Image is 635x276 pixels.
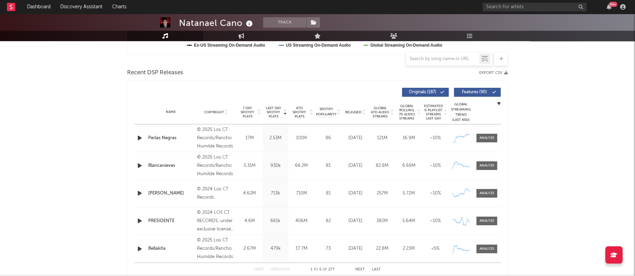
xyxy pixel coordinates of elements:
div: 406M [290,218,313,225]
div: 66.2M [290,162,313,169]
div: 4.6M [238,218,261,225]
span: Global Rolling 7D Audio Streams [397,104,416,121]
div: 479k [264,245,287,252]
div: 82 [316,218,340,225]
a: PRESIDENTE [148,218,194,225]
span: Released [345,110,361,114]
span: Recent DSP Releases [127,69,183,77]
span: of [323,268,327,271]
div: 22.8M [370,245,394,252]
span: Spotify Popularity [316,107,337,117]
button: 99+ [607,4,611,10]
button: Export CSV [479,71,508,75]
div: 930k [264,162,287,169]
div: 99 + [609,2,617,7]
a: Perlas Negras [148,135,194,142]
div: 121M [370,135,394,142]
div: 1 5 277 [303,266,341,274]
div: 5.72M [397,190,420,197]
input: Search for artists [483,3,587,11]
div: 81 [316,190,340,197]
button: First [254,268,264,272]
div: [DATE] [344,245,367,252]
div: ~ 10 % [424,162,447,169]
text: Global Streaming On-Demand Audio [370,43,442,48]
div: 101M [290,135,313,142]
div: [DATE] [344,190,367,197]
div: 82.8M [370,162,394,169]
div: 2.53M [264,135,287,142]
button: Features(90) [454,88,501,97]
span: 7 Day Spotify Plays [238,106,257,118]
span: Features ( 90 ) [458,90,490,94]
div: 257M [370,190,394,197]
button: Last [372,268,381,272]
a: Blancanieves [148,162,194,169]
div: [DATE] [344,162,367,169]
span: Originals ( 187 ) [406,90,438,94]
div: 81 [316,162,340,169]
div: 5.31M [238,162,261,169]
div: 4.62M [238,190,261,197]
span: Copyright [204,110,224,114]
div: Global Streaming Trend (Last 60D) [450,102,471,123]
div: ~ 10 % [424,190,447,197]
span: to [314,268,318,271]
a: [PERSON_NAME] [148,190,194,197]
span: Global ATD Audio Streams [370,106,390,118]
div: 17.7M [290,245,313,252]
div: © 2025 Los CT Records/Rancho Humilde Records [197,126,235,151]
div: © 2024 Los CT Records [197,185,235,202]
div: [DATE] [344,218,367,225]
div: 5.64M [397,218,420,225]
div: Natanael Cano [179,17,254,29]
div: <5% [424,245,447,252]
button: Track [263,17,306,28]
div: 2.67M [238,245,261,252]
text: Ex-US Streaming On-Demand Audio [194,43,265,48]
div: © 2024 LOS CT RECORDS, under exclusive license to Interscope Records [197,209,235,234]
div: Name [148,110,194,115]
button: Next [355,268,365,272]
div: [DATE] [344,135,367,142]
div: 16.9M [397,135,420,142]
div: 6.69M [397,162,420,169]
div: © 2025 Los CT Records/Rancho Humilde Records [197,236,235,261]
button: Originals(187) [402,88,449,97]
div: 710M [290,190,313,197]
div: 86 [316,135,340,142]
a: Bellakita [148,245,194,252]
div: 661k [264,218,287,225]
span: ATD Spotify Plays [290,106,308,118]
div: ~ 10 % [424,135,447,142]
span: Estimated % Playlist Streams Last Day [424,104,443,121]
input: Search by song name or URL [406,56,479,62]
div: 73 [316,245,340,252]
div: 382M [370,218,394,225]
button: Previous [271,268,289,272]
span: Last Day Spotify Plays [264,106,283,118]
div: © 2025 Los CT Records/Rancho Humilde Records [197,153,235,178]
div: 2.23M [397,245,420,252]
div: 713k [264,190,287,197]
div: ~ 10 % [424,218,447,225]
div: 17M [238,135,261,142]
text: US Streaming On-Demand Audio [286,43,351,48]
